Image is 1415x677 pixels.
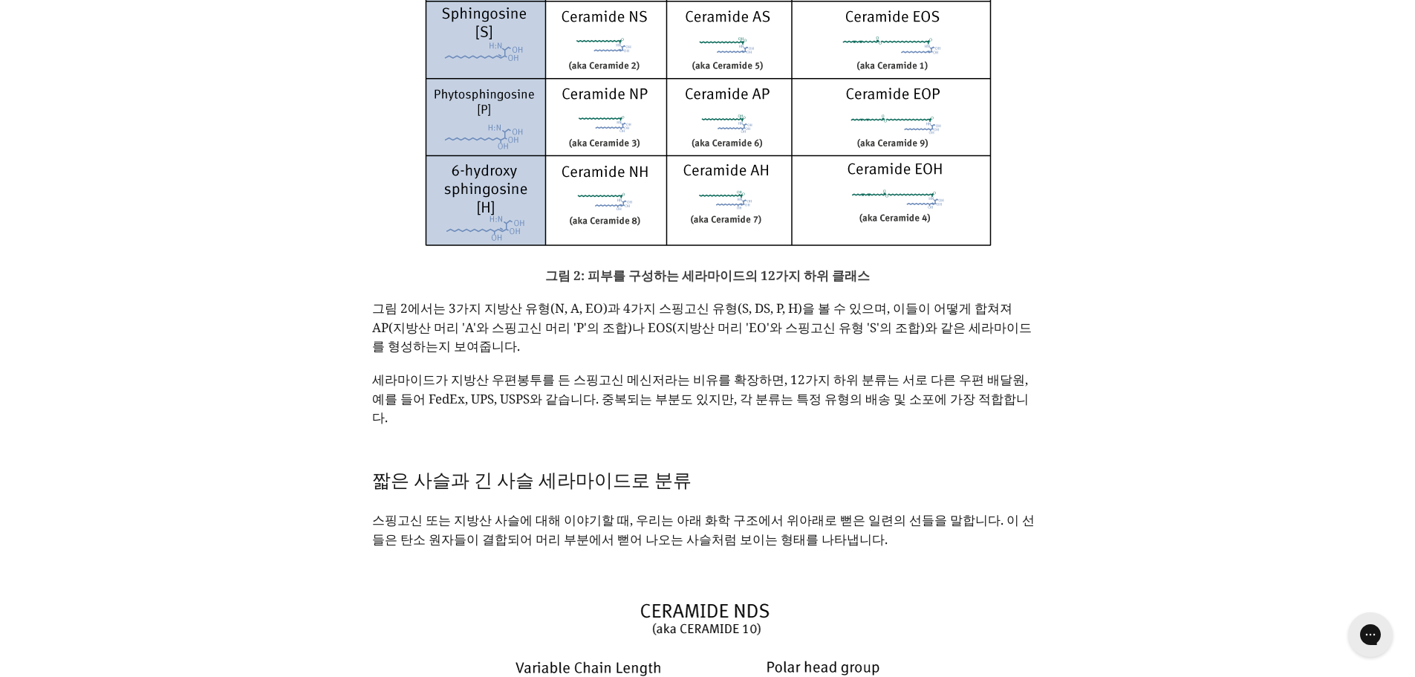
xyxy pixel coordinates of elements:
font: 짧은 사슬과 긴 사슬 세라마이드로 분류 [372,466,692,492]
font: 그림 2에서는 3가지 지방산 유형(N, A, EO)과 4가지 스핑고신 유형(S, DS, P, H)을 볼 수 있으며, 이들이 어떻게 합쳐져 AP(지방산 머리 'A'와 스핑고신 ... [372,299,1032,354]
font: 스핑고신 또는 지방산 사슬에 대해 이야기할 때, 우리는 아래 화학 구조에서 위아래로 뻗은 일련의 선들을 말합니다. 이 선들은 탄소 원자들이 결합되어 머리 부분에서 뻗어 나오는... [372,511,1035,548]
font: 세라마이드가 지방산 우편봉투를 든 스핑고신 메신저라는 비유를 확장하면, 12가지 하위 분류는 서로 다른 우편 배달원, 예를 들어 FedEx, UPS, USPS와 같습니다. 중... [372,371,1029,426]
iframe: 고르기아스 라이브 채팅 메신저 [1341,607,1400,662]
font: 그림 2: 피부를 구성하는 세라마이드의 12가지 하위 클래스 [545,267,870,284]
